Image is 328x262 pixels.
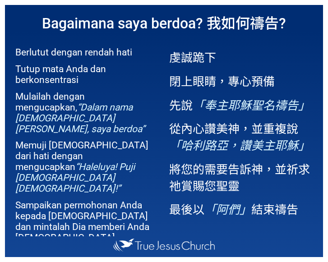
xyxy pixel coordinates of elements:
[169,48,313,65] p: 虔誠跪下
[15,64,159,85] p: Tutup mata Anda dan berkonsentrasi
[15,102,145,134] em: “Dalam nama [DEMOGRAPHIC_DATA] [PERSON_NAME], saya berdoa”
[193,99,310,112] em: 「奉主耶穌聖名禱告」
[15,200,159,243] p: Sampaikan permohonan Anda kepada [DEMOGRAPHIC_DATA] dan mintalah Dia memberi Anda [DEMOGRAPHIC_DATA]
[15,140,159,194] p: Memuji [DEMOGRAPHIC_DATA] dari hati dengan mengucapkan
[15,47,159,58] p: Berlutut dengan rendah hati
[204,203,251,216] em: 「阿們」
[169,139,310,152] em: 「哈利路亞，讚美主耶穌」
[15,91,159,134] p: Mulailah dengan mengucapkan,
[15,161,135,194] em: “Haleluya! Puji [DEMOGRAPHIC_DATA] [DEMOGRAPHIC_DATA]!”
[169,200,313,217] p: 最後以 結束禱告
[169,120,313,153] p: 從內心讚美神，並重複說
[5,5,323,39] h1: Bagaimana saya berdoa? 我如何禱告?
[169,96,313,113] p: 先說
[169,72,313,89] p: 閉上眼睛，專心預備
[169,160,313,193] p: 將您的需要告訴神，並祈求祂賞賜您聖靈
